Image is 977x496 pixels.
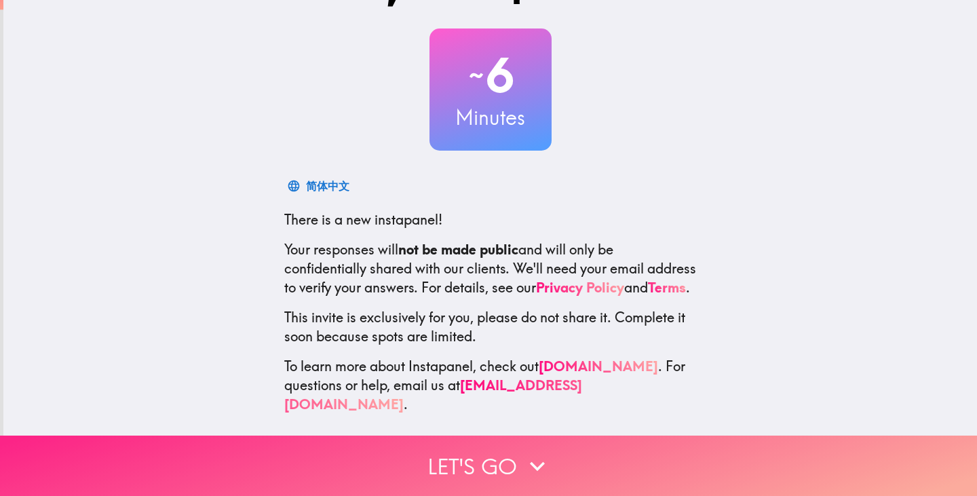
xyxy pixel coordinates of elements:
[539,358,658,375] a: [DOMAIN_NAME]
[648,279,686,296] a: Terms
[284,308,697,346] p: This invite is exclusively for you, please do not share it. Complete it soon because spots are li...
[398,241,518,258] b: not be made public
[467,55,486,96] span: ~
[429,103,552,132] h3: Minutes
[284,172,355,199] button: 简体中文
[284,211,442,228] span: There is a new instapanel!
[284,240,697,297] p: Your responses will and will only be confidentially shared with our clients. We'll need your emai...
[284,357,697,414] p: To learn more about Instapanel, check out . For questions or help, email us at .
[536,279,624,296] a: Privacy Policy
[284,377,582,413] a: [EMAIL_ADDRESS][DOMAIN_NAME]
[429,47,552,103] h2: 6
[306,176,349,195] div: 简体中文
